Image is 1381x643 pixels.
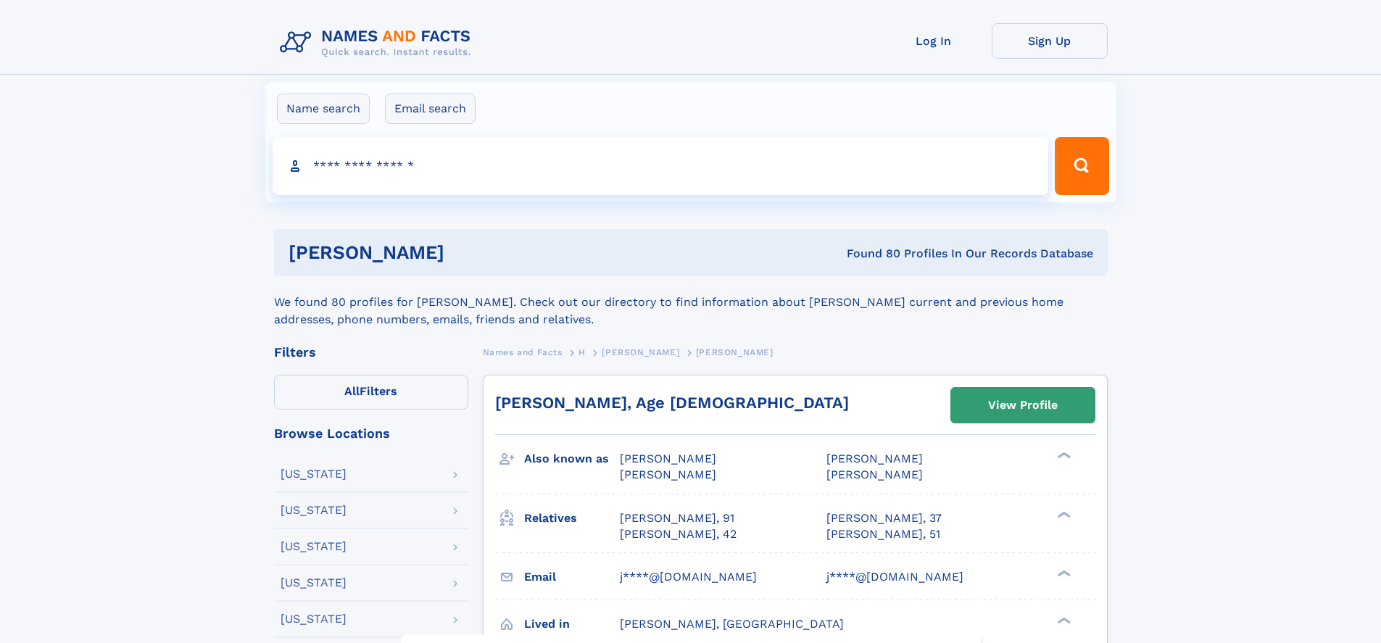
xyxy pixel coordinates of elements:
[281,541,347,552] div: [US_STATE]
[274,346,468,359] div: Filters
[988,389,1058,422] div: View Profile
[1054,568,1071,578] div: ❯
[826,526,940,542] a: [PERSON_NAME], 51
[826,452,923,465] span: [PERSON_NAME]
[578,347,586,357] span: H
[1054,510,1071,519] div: ❯
[281,468,347,480] div: [US_STATE]
[273,137,1049,195] input: search input
[620,510,734,526] a: [PERSON_NAME], 91
[1054,451,1071,460] div: ❯
[951,388,1095,423] a: View Profile
[578,343,586,361] a: H
[524,565,620,589] h3: Email
[281,613,347,625] div: [US_STATE]
[524,506,620,531] h3: Relatives
[274,276,1108,328] div: We found 80 profiles for [PERSON_NAME]. Check out our directory to find information about [PERSON...
[826,468,923,481] span: [PERSON_NAME]
[620,452,716,465] span: [PERSON_NAME]
[344,384,360,398] span: All
[274,427,468,440] div: Browse Locations
[277,94,370,124] label: Name search
[1055,137,1108,195] button: Search Button
[524,612,620,636] h3: Lived in
[524,447,620,471] h3: Also known as
[274,375,468,410] label: Filters
[495,394,849,412] a: [PERSON_NAME], Age [DEMOGRAPHIC_DATA]
[876,23,992,59] a: Log In
[602,343,679,361] a: [PERSON_NAME]
[281,505,347,516] div: [US_STATE]
[385,94,476,124] label: Email search
[289,244,646,262] h1: [PERSON_NAME]
[620,468,716,481] span: [PERSON_NAME]
[1054,615,1071,625] div: ❯
[281,577,347,589] div: [US_STATE]
[602,347,679,357] span: [PERSON_NAME]
[620,617,844,631] span: [PERSON_NAME], [GEOGRAPHIC_DATA]
[620,526,737,542] a: [PERSON_NAME], 42
[826,510,942,526] a: [PERSON_NAME], 37
[645,246,1093,262] div: Found 80 Profiles In Our Records Database
[274,23,483,62] img: Logo Names and Facts
[696,347,774,357] span: [PERSON_NAME]
[483,343,563,361] a: Names and Facts
[992,23,1108,59] a: Sign Up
